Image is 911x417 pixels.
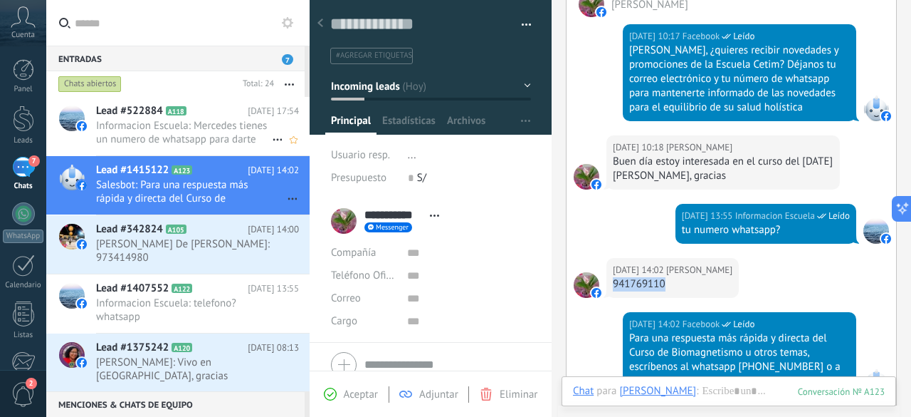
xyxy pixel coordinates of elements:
span: A105 [166,225,186,234]
div: Presupuesto [331,167,397,190]
span: : [696,384,698,398]
div: Menciones & Chats de equipo [46,391,305,417]
div: [DATE] 14:02 [629,317,683,331]
span: Aceptar [344,388,378,401]
span: [DATE] 08:13 [248,341,299,355]
span: Presupuesto [331,171,386,185]
span: Facebook [863,96,889,121]
div: Calendario [3,281,44,290]
button: Correo [331,287,361,310]
span: Principal [331,114,371,135]
div: Para una respuesta más rápida y directa del Curso de Biomagnetismo u otros temas, escríbenos al w... [629,331,850,388]
div: [DATE] 10:18 [613,140,666,155]
span: Correo [331,292,361,305]
img: facebook-sm.svg [77,180,87,190]
div: [DATE] 14:02 [613,263,666,277]
img: facebook-sm.svg [591,288,601,298]
a: Lead #342824 A105 [DATE] 14:00 [PERSON_NAME] De [PERSON_NAME]: 973414980 [46,215,310,274]
div: Cargo [331,310,396,333]
img: facebook-sm.svg [77,358,87,368]
span: [DATE] 13:55 [248,282,299,296]
span: Usuario resp. [331,148,390,162]
span: Informacion Escuela: telefono? whatsapp [96,297,272,324]
div: Panel [3,85,44,94]
div: tu numero whatsapp? [682,223,850,237]
div: Total: 24 [237,77,274,91]
span: #agregar etiquetas [336,51,412,61]
img: facebook-sm.svg [591,180,601,190]
img: facebook-sm.svg [77,240,87,249]
div: Chats abiertos [58,76,122,93]
span: A120 [172,343,192,352]
div: Buen día estoy interesada en el curso del [DATE][PERSON_NAME], gracias [613,155,833,183]
span: Karin Ilime [666,140,732,155]
div: Entradas [46,46,305,71]
div: Usuario resp. [331,144,397,167]
div: Leads [3,136,44,145]
span: Leído [733,29,754,43]
span: [PERSON_NAME] De [PERSON_NAME]: 973414980 [96,237,272,264]
a: Lead #522884 A118 [DATE] 17:54 Informacion Escuela: Mercedes tienes un numero de whatsapp para da... [46,97,310,155]
span: [DATE] 14:02 [248,163,299,177]
span: A122 [172,284,192,293]
span: S/ [417,171,426,185]
img: facebook-sm.svg [881,234,891,244]
a: Lead #1407552 A122 [DATE] 13:55 Informacion Escuela: telefono? whatsapp [46,274,310,333]
div: WhatsApp [3,230,43,243]
div: [DATE] 10:17 [629,29,683,43]
button: Teléfono Oficina [331,264,396,287]
span: Archivos [447,114,485,135]
span: para [596,384,616,398]
img: facebook-sm.svg [881,111,891,121]
span: Karin Ilime [574,164,599,190]
img: facebook-sm.svg [77,299,87,309]
span: A123 [172,165,192,175]
span: Teléfono Oficina [331,269,405,282]
span: Informacion Escuela [863,218,889,244]
div: Compañía [331,242,396,264]
span: 2 [26,378,37,389]
a: [URL][DOMAIN_NAME] [683,374,786,388]
div: [PERSON_NAME], ¿quieres recibir novedades y promociones de la Escuela Cetim? Déjanos tu correo el... [629,43,850,115]
span: 7 [28,155,40,167]
div: 123 [798,386,885,398]
span: Lead #1407552 [96,282,169,296]
span: Cargo [331,316,357,326]
div: Karin Ilime [619,384,696,397]
span: Lead #1375242 [96,341,169,355]
img: facebook-sm.svg [596,7,606,17]
div: Chats [3,182,44,191]
span: ... [408,148,416,162]
span: [PERSON_NAME]: Vivo en [GEOGRAPHIC_DATA], gracias [96,356,272,383]
span: Informacion Escuela (Oficina de Venta) [735,209,815,223]
span: Karin Ilime [666,263,732,277]
span: Informacion Escuela: Mercedes tienes un numero de whatsapp para darte informes? [96,119,272,146]
a: Lead #1375242 A120 [DATE] 08:13 [PERSON_NAME]: Vivo en [GEOGRAPHIC_DATA], gracias [46,334,310,392]
span: Facebook [683,29,720,43]
span: Estadísticas [382,114,436,135]
div: [DATE] 13:55 [682,209,735,223]
span: Eliminar [500,388,537,401]
span: Karin Ilime [574,272,599,298]
div: Listas [3,331,44,340]
span: Cuenta [11,31,35,40]
div: 941769110 [613,277,732,292]
span: Facebook [683,317,720,331]
a: Lead #1415122 A123 [DATE] 14:02 Salesbot: Para una respuesta más rápida y directa del Curso de Bi... [46,156,310,215]
img: facebook-sm.svg [77,121,87,131]
span: Leído [828,209,850,223]
span: Adjuntar [419,388,458,401]
span: Lead #522884 [96,104,163,118]
span: [DATE] 14:00 [248,222,299,237]
span: [DATE] 17:54 [248,104,299,118]
span: Leído [733,317,754,331]
span: 7 [282,54,293,65]
span: Messenger [376,224,409,231]
span: Lead #1415122 [96,163,169,177]
span: A118 [166,106,186,115]
span: Facebook [863,369,889,395]
span: Salesbot: Para una respuesta más rápida y directa del Curso de Biomagnetismo u otros temas, escrí... [96,178,272,205]
span: Lead #342824 [96,222,163,237]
